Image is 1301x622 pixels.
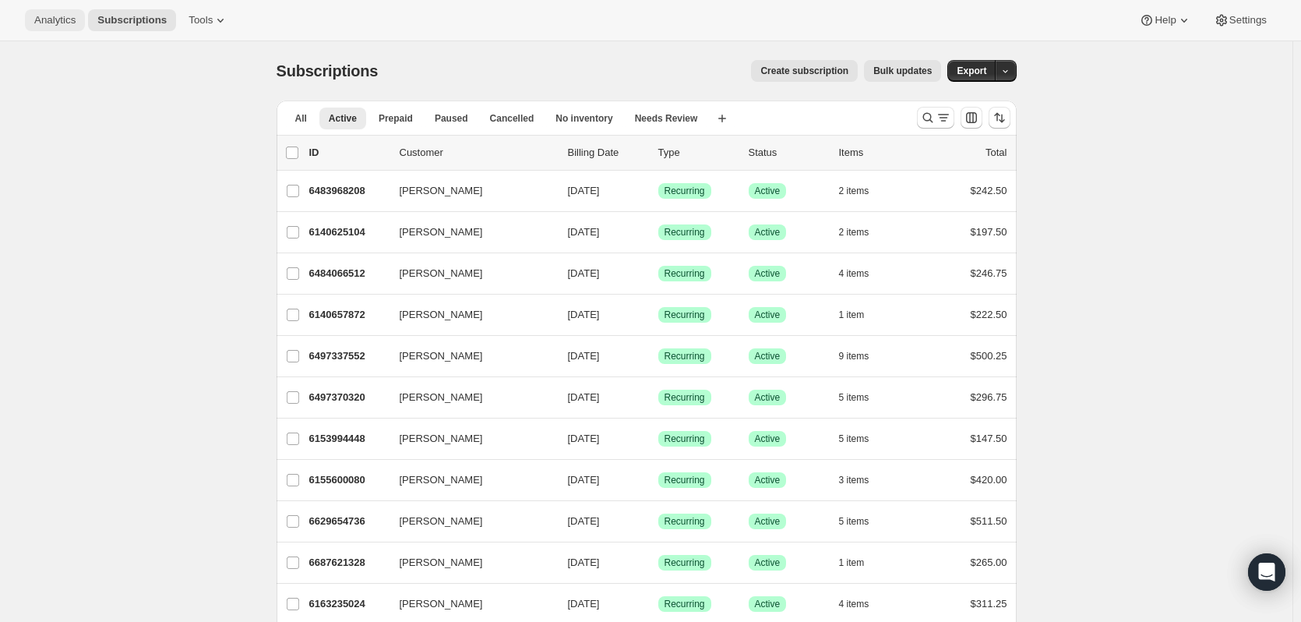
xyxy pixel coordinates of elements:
button: [PERSON_NAME] [390,550,546,575]
span: Active [755,433,781,445]
span: Export [957,65,986,77]
p: 6140625104 [309,224,387,240]
span: $500.25 [971,350,1007,362]
span: Active [755,309,781,321]
div: 6497337552[PERSON_NAME][DATE]SuccessRecurringSuccessActive9 items$500.25 [309,345,1007,367]
button: Create new view [710,108,735,129]
span: Active [755,515,781,528]
button: Subscriptions [88,9,176,31]
span: Recurring [665,515,705,528]
div: Items [839,145,917,161]
span: Create subscription [760,65,848,77]
p: 6153994448 [309,431,387,447]
span: 2 items [839,185,869,197]
button: Help [1130,9,1201,31]
span: All [295,112,307,125]
span: [PERSON_NAME] [400,266,483,281]
button: Tools [179,9,238,31]
span: [DATE] [568,598,600,610]
span: Active [755,226,781,239]
div: IDCustomerBilling DateTypeStatusItemsTotal [309,145,1007,161]
button: 5 items [839,511,887,532]
span: $420.00 [971,474,1007,486]
span: Recurring [665,309,705,321]
span: [PERSON_NAME] [400,307,483,323]
span: [DATE] [568,350,600,362]
p: Customer [400,145,555,161]
span: [DATE] [568,267,600,279]
p: 6497337552 [309,348,387,364]
button: Settings [1204,9,1276,31]
span: [PERSON_NAME] [400,390,483,405]
span: Recurring [665,267,705,280]
button: [PERSON_NAME] [390,178,546,203]
span: Active [755,185,781,197]
button: 5 items [839,387,887,408]
button: [PERSON_NAME] [390,302,546,327]
div: 6497370320[PERSON_NAME][DATE]SuccessRecurringSuccessActive5 items$296.75 [309,387,1007,408]
button: Export [947,60,996,82]
span: Active [755,557,781,569]
p: 6687621328 [309,555,387,571]
button: Create subscription [751,60,858,82]
button: 9 items [839,345,887,367]
span: Recurring [665,433,705,445]
span: Active [755,350,781,362]
span: Cancelled [490,112,534,125]
span: [PERSON_NAME] [400,431,483,447]
button: Analytics [25,9,85,31]
div: 6687621328[PERSON_NAME][DATE]SuccessRecurringSuccessActive1 item$265.00 [309,552,1007,574]
span: [DATE] [568,433,600,444]
p: 6155600080 [309,472,387,488]
span: [DATE] [568,226,600,238]
button: 2 items [839,221,887,243]
button: Sort the results [989,107,1010,129]
span: 9 items [839,350,869,362]
span: $265.00 [971,557,1007,568]
span: [DATE] [568,557,600,568]
span: Paused [435,112,468,125]
button: [PERSON_NAME] [390,385,546,410]
button: [PERSON_NAME] [390,344,546,369]
span: 1 item [839,557,865,569]
p: 6484066512 [309,266,387,281]
span: Needs Review [635,112,698,125]
span: Bulk updates [873,65,932,77]
span: 5 items [839,515,869,528]
span: [PERSON_NAME] [400,183,483,199]
p: 6483968208 [309,183,387,199]
button: [PERSON_NAME] [390,592,546,617]
span: $511.50 [971,515,1007,527]
button: 1 item [839,304,882,326]
button: [PERSON_NAME] [390,220,546,245]
div: Type [658,145,736,161]
span: 3 items [839,474,869,486]
div: 6484066512[PERSON_NAME][DATE]SuccessRecurringSuccessActive4 items$246.75 [309,263,1007,284]
p: Status [749,145,827,161]
button: [PERSON_NAME] [390,509,546,534]
div: Open Intercom Messenger [1248,553,1285,591]
button: 2 items [839,180,887,202]
span: [PERSON_NAME] [400,596,483,612]
div: 6483968208[PERSON_NAME][DATE]SuccessRecurringSuccessActive2 items$242.50 [309,180,1007,202]
button: 4 items [839,263,887,284]
p: Total [985,145,1007,161]
div: 6140625104[PERSON_NAME][DATE]SuccessRecurringSuccessActive2 items$197.50 [309,221,1007,243]
p: 6629654736 [309,514,387,529]
span: Analytics [34,14,76,27]
button: 4 items [839,593,887,615]
p: Billing Date [568,145,646,161]
span: [PERSON_NAME] [400,472,483,488]
div: 6155600080[PERSON_NAME][DATE]SuccessRecurringSuccessActive3 items$420.00 [309,469,1007,491]
span: Help [1155,14,1176,27]
div: 6153994448[PERSON_NAME][DATE]SuccessRecurringSuccessActive5 items$147.50 [309,428,1007,450]
button: [PERSON_NAME] [390,261,546,286]
span: Active [329,112,357,125]
button: Search and filter results [917,107,954,129]
span: Recurring [665,598,705,610]
span: 2 items [839,226,869,239]
span: 4 items [839,598,869,610]
span: Recurring [665,350,705,362]
span: $296.75 [971,391,1007,403]
span: No inventory [555,112,612,125]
